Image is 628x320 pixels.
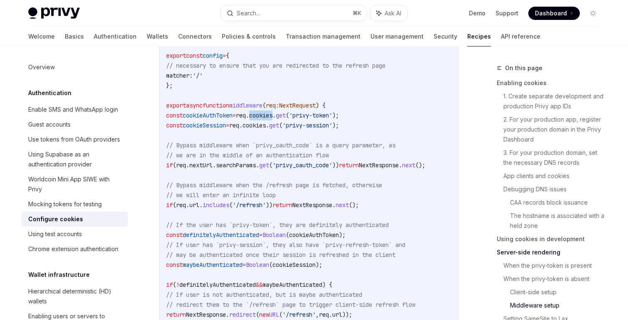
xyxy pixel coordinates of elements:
span: . [199,201,203,209]
a: Server-side rendering [497,246,606,259]
span: // Bypass middleware when the /refresh page is fetched, otherwise [166,181,382,189]
span: const [166,261,183,269]
span: new [259,311,269,318]
span: = [259,231,262,239]
span: // redirect them to the `/refresh` page to trigger client-side refresh flow [166,301,415,308]
div: Guest accounts [28,120,71,129]
a: 2. For your production app, register your production domain in the Privy Dashboard [503,113,606,146]
span: maybeAuthenticated [183,261,243,269]
div: Worldcoin Mini App SIWE with Privy [28,174,123,194]
a: Configure cookies [22,212,128,227]
span: // Bypass middleware when `privy_oauth_code` is a query parameter, as [166,142,395,149]
span: && [256,281,262,288]
a: Recipes [467,27,491,46]
span: return [339,161,359,169]
span: ⌘ K [353,10,361,17]
span: nextUrl [189,161,213,169]
span: )) [266,201,272,209]
span: ( [173,201,176,209]
span: = [226,122,229,129]
span: includes [203,201,229,209]
span: . [266,122,269,129]
span: req [176,161,186,169]
span: cookieAuthToken [183,112,233,119]
span: 'privy_oauth_code' [272,161,332,169]
span: url [332,311,342,318]
a: Middleware setup [510,299,606,312]
span: . [256,161,259,169]
span: // we will enter an infinite loop [166,191,276,199]
button: Toggle dark mode [586,7,600,20]
a: Guest accounts [22,117,128,132]
span: return [272,201,292,209]
span: (); [349,201,359,209]
span: NextRequest [279,102,316,109]
span: const [186,52,203,59]
a: Wallets [147,27,168,46]
a: Chrome extension authentication [22,242,128,256]
span: '/refresh' [233,201,266,209]
span: export [166,52,186,59]
span: ( [269,161,272,169]
span: // If user is not authenticated, but is maybe authenticated [166,291,362,298]
span: NextResponse [292,201,332,209]
div: Chrome extension authentication [28,244,118,254]
span: On this page [505,63,542,73]
span: ( [173,161,176,169]
span: . [213,161,216,169]
span: ( [262,102,266,109]
span: const [166,231,183,239]
span: }; [166,82,173,89]
a: When the privy-token is absent [503,272,606,286]
span: , [316,311,319,318]
span: req [176,201,186,209]
h5: Wallet infrastructure [28,270,90,280]
a: Demo [469,9,486,17]
a: API reference [501,27,540,46]
span: get [276,112,286,119]
a: Dashboard [528,7,580,20]
span: // may be authenticated once their session is refreshed in the client [166,251,395,259]
span: next [336,201,349,209]
span: ( [279,122,282,129]
span: // If user has `privy-session`, they also have `privy-refresh-token` and [166,241,405,249]
a: Basics [65,27,84,46]
div: Search... [237,8,260,18]
span: ( [173,281,176,288]
span: cookieAuthToken [289,231,339,239]
div: Use tokens from OAuth providers [28,134,120,144]
span: definitelyAuthenticated [183,231,259,239]
span: cookies [243,122,266,129]
button: Search...⌘K [221,6,366,21]
span: if [166,281,173,288]
span: ); [332,122,339,129]
span: . [246,112,249,119]
a: Using Supabase as an authentication provider [22,147,128,172]
span: ); [339,231,346,239]
a: Using cookies in development [497,232,606,246]
span: redirect [229,311,256,318]
a: Support [496,9,518,17]
span: req [229,122,239,129]
span: . [239,122,243,129]
span: = [243,261,246,269]
span: middleware [229,102,262,109]
a: Worldcoin Mini App SIWE with Privy [22,172,128,197]
span: '/' [193,72,203,79]
span: )); [342,311,352,318]
span: async [186,102,203,109]
span: cookies [249,112,272,119]
span: ( [229,201,233,209]
span: ); [316,261,322,269]
span: ! [176,281,179,288]
span: { [226,52,229,59]
div: Configure cookies [28,214,83,224]
span: NextResponse [186,311,226,318]
span: Ask AI [385,9,401,17]
span: if [166,201,173,209]
span: . [272,112,276,119]
span: req [266,102,276,109]
a: CAA records block issuance [510,196,606,209]
span: . [186,201,189,209]
img: light logo [28,7,80,19]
